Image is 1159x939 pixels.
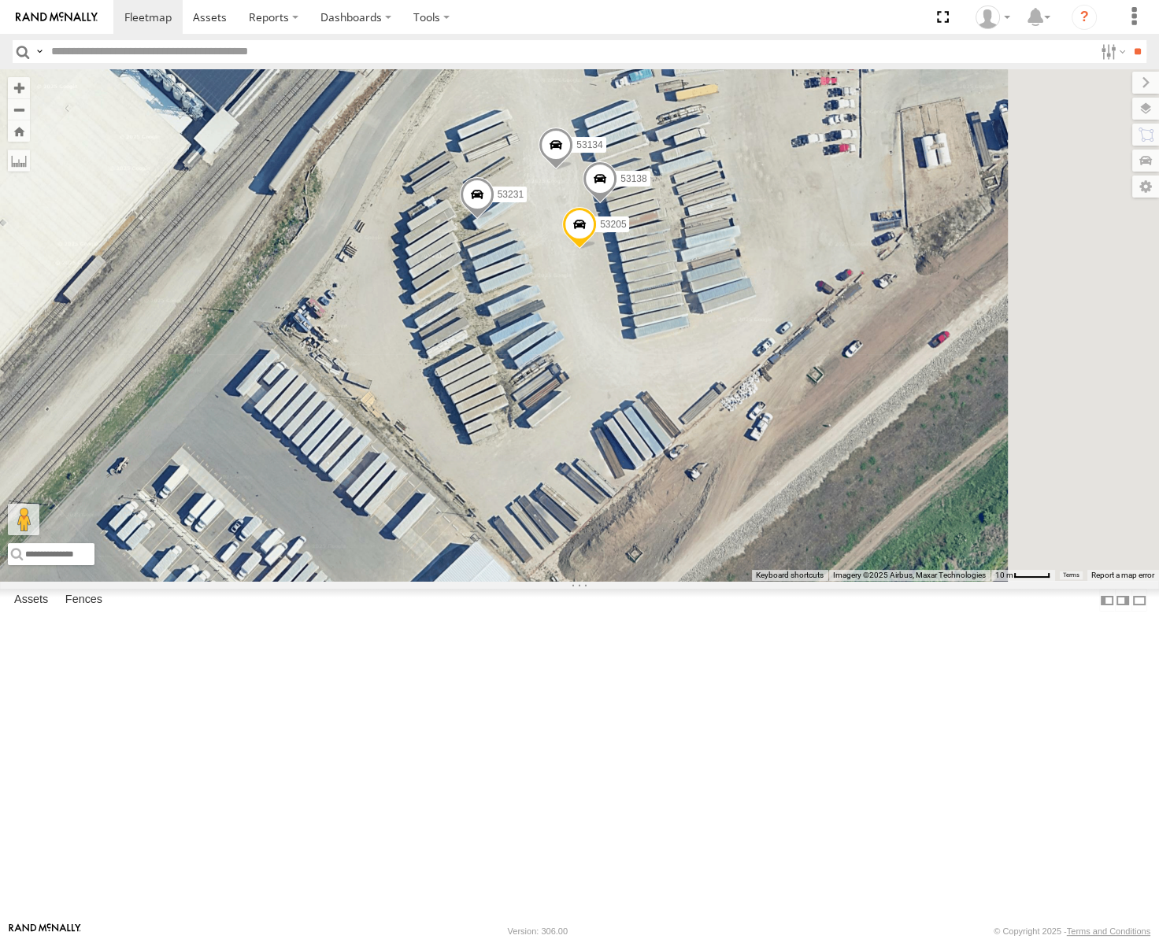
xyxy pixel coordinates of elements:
[833,571,986,579] span: Imagery ©2025 Airbus, Maxar Technologies
[8,120,30,142] button: Zoom Home
[8,150,30,172] label: Measure
[1091,571,1154,579] a: Report a map error
[1072,5,1097,30] i: ?
[8,77,30,98] button: Zoom in
[756,570,824,581] button: Keyboard shortcuts
[6,590,56,612] label: Assets
[498,189,524,200] span: 53231
[8,504,39,535] button: Drag Pegman onto the map to open Street View
[600,219,626,230] span: 53205
[991,570,1055,581] button: Map Scale: 10 m per 43 pixels
[995,571,1013,579] span: 10 m
[1131,589,1147,612] label: Hide Summary Table
[1063,571,1079,578] a: Terms (opens in new tab)
[9,923,81,939] a: Visit our Website
[1115,589,1131,612] label: Dock Summary Table to the Right
[1099,589,1115,612] label: Dock Summary Table to the Left
[8,98,30,120] button: Zoom out
[1132,176,1159,198] label: Map Settings
[33,40,46,63] label: Search Query
[16,12,98,23] img: rand-logo.svg
[1094,40,1128,63] label: Search Filter Options
[57,590,110,612] label: Fences
[994,926,1150,936] div: © Copyright 2025 -
[620,173,646,184] span: 53138
[1067,926,1150,936] a: Terms and Conditions
[576,139,602,150] span: 53134
[508,926,568,936] div: Version: 306.00
[970,6,1016,29] div: Miky Transport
